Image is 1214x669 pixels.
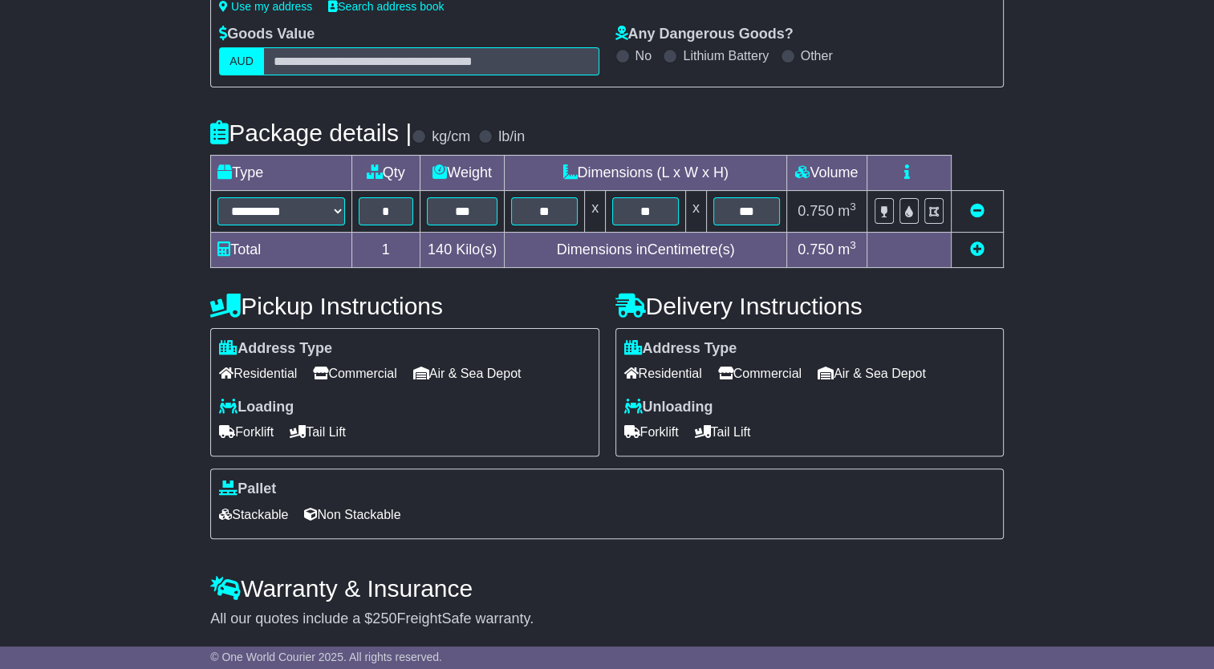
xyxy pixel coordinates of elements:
[219,26,315,43] label: Goods Value
[970,203,985,219] a: Remove this item
[685,190,706,232] td: x
[210,651,442,663] span: © One World Courier 2025. All rights reserved.
[313,361,396,386] span: Commercial
[290,420,346,444] span: Tail Lift
[210,610,1004,628] div: All our quotes include a $ FreightSafe warranty.
[970,241,985,257] a: Add new item
[211,155,351,190] td: Type
[351,155,420,190] td: Qty
[219,47,264,75] label: AUD
[420,232,505,267] td: Kilo(s)
[624,361,702,386] span: Residential
[801,48,833,63] label: Other
[615,293,1004,319] h4: Delivery Instructions
[505,232,786,267] td: Dimensions in Centimetre(s)
[683,48,769,63] label: Lithium Battery
[695,420,751,444] span: Tail Lift
[818,361,926,386] span: Air & Sea Depot
[798,203,834,219] span: 0.750
[624,399,713,416] label: Unloading
[413,361,522,386] span: Air & Sea Depot
[219,480,276,498] label: Pallet
[351,232,420,267] td: 1
[219,420,274,444] span: Forklift
[428,241,452,257] span: 140
[786,155,867,190] td: Volume
[432,128,470,146] label: kg/cm
[838,203,856,219] span: m
[585,190,606,232] td: x
[624,340,737,358] label: Address Type
[505,155,786,190] td: Dimensions (L x W x H)
[219,361,297,386] span: Residential
[838,241,856,257] span: m
[850,201,856,213] sup: 3
[210,575,1004,602] h4: Warranty & Insurance
[420,155,505,190] td: Weight
[498,128,525,146] label: lb/in
[219,340,332,358] label: Address Type
[219,502,288,527] span: Stackable
[850,239,856,251] sup: 3
[798,241,834,257] span: 0.750
[210,120,412,146] h4: Package details |
[624,420,679,444] span: Forklift
[372,610,396,626] span: 250
[635,48,652,63] label: No
[211,232,351,267] td: Total
[615,26,794,43] label: Any Dangerous Goods?
[219,399,294,416] label: Loading
[304,502,400,527] span: Non Stackable
[210,293,599,319] h4: Pickup Instructions
[718,361,802,386] span: Commercial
